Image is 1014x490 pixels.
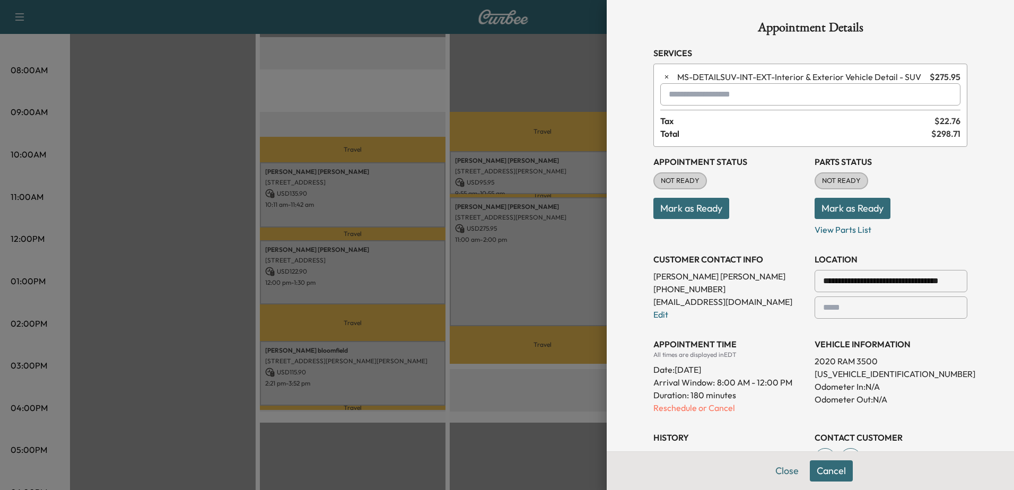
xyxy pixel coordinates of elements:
[653,338,806,351] h3: APPOINTMENT TIME
[815,219,967,236] p: View Parts List
[653,253,806,266] h3: CUSTOMER CONTACT INFO
[816,176,867,186] span: NOT READY
[815,380,967,393] p: Odometer In: N/A
[815,253,967,266] h3: LOCATION
[815,393,967,406] p: Odometer Out: N/A
[677,71,925,83] span: Interior & Exterior Vehicle Detail - SUV
[653,21,967,38] h1: Appointment Details
[653,359,806,376] div: Date: [DATE]
[815,355,967,367] p: 2020 RAM 3500
[653,198,729,219] button: Mark as Ready
[653,309,668,320] a: Edit
[768,460,806,482] button: Close
[653,431,806,444] h3: History
[815,198,890,219] button: Mark as Ready
[934,115,960,127] span: $ 22.76
[930,71,960,83] span: $ 275.95
[815,155,967,168] h3: Parts Status
[653,401,806,414] p: Reschedule or Cancel
[653,295,806,308] p: [EMAIL_ADDRESS][DOMAIN_NAME]
[653,376,806,389] p: Arrival Window:
[653,351,806,359] div: All times are displayed in EDT
[660,115,934,127] span: Tax
[717,376,792,389] span: 8:00 AM - 12:00 PM
[810,460,853,482] button: Cancel
[660,127,931,140] span: Total
[654,176,706,186] span: NOT READY
[653,155,806,168] h3: Appointment Status
[815,431,967,444] h3: CONTACT CUSTOMER
[653,270,806,283] p: [PERSON_NAME] [PERSON_NAME]
[815,367,967,380] p: [US_VEHICLE_IDENTIFICATION_NUMBER]
[815,338,967,351] h3: VEHICLE INFORMATION
[653,283,806,295] p: [PHONE_NUMBER]
[653,448,806,461] p: Created By : [PERSON_NAME]
[931,127,960,140] span: $ 298.71
[653,389,806,401] p: Duration: 180 minutes
[653,47,967,59] h3: Services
